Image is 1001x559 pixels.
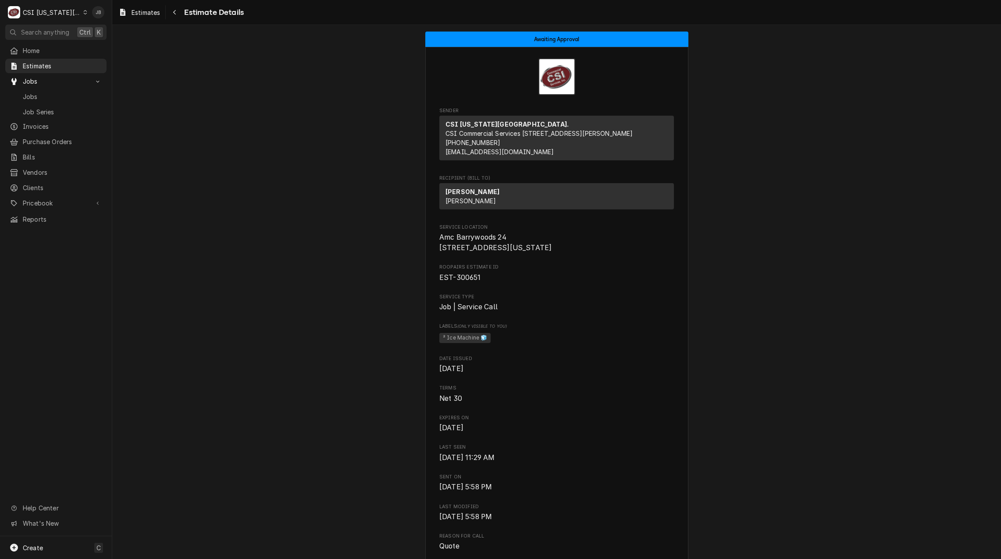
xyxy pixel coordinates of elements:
[425,32,688,47] div: Status
[439,272,674,283] span: Roopairs Estimate ID
[439,355,674,374] div: Date Issued
[439,323,674,330] span: Labels
[5,74,107,88] a: Go to Jobs
[439,393,674,404] span: Terms
[92,6,104,18] div: Joshua Bennett's Avatar
[23,8,81,17] div: CSI [US_STATE][GEOGRAPHIC_DATA].
[5,165,107,180] a: Vendors
[439,474,674,481] span: Sent On
[439,482,674,492] span: Sent On
[92,6,104,18] div: JB
[439,183,674,213] div: Recipient (Bill To)
[439,233,552,252] span: Amc Barrywoods 24 [STREET_ADDRESS][US_STATE]
[23,519,101,528] span: What's New
[182,7,244,18] span: Estimate Details
[5,516,107,531] a: Go to What's New
[23,215,102,224] span: Reports
[5,134,107,149] a: Purchase Orders
[439,364,674,374] span: Date Issued
[439,224,674,253] div: Service Location
[23,152,102,162] span: Bills
[445,139,500,146] a: [PHONE_NUMBER]
[23,168,102,177] span: Vendors
[439,394,462,403] span: Net 30
[439,444,674,463] div: Last Seen
[439,107,674,164] div: Estimate Sender
[5,196,107,210] a: Go to Pricebook
[439,116,674,160] div: Sender
[439,503,674,510] span: Last Modified
[538,58,575,95] img: Logo
[439,423,674,433] span: Expires On
[23,61,102,71] span: Estimates
[534,36,580,42] span: Awaiting Approval
[5,150,107,164] a: Bills
[439,273,481,282] span: EST-300651
[23,183,102,192] span: Clients
[132,8,160,17] span: Estimates
[439,107,674,114] span: Sender
[439,294,674,312] div: Service Type
[439,385,674,403] div: Terms
[439,444,674,451] span: Last Seen
[439,533,674,540] span: Reason for Call
[445,148,554,156] a: [EMAIL_ADDRESS][DOMAIN_NAME]
[23,107,102,117] span: Job Series
[5,89,107,104] a: Jobs
[5,180,107,195] a: Clients
[439,183,674,209] div: Recipient (Bill To)
[439,424,463,432] span: [DATE]
[23,92,102,101] span: Jobs
[439,355,674,362] span: Date Issued
[5,119,107,134] a: Invoices
[439,302,674,312] span: Service Type
[23,198,89,208] span: Pricebook
[439,542,460,550] span: Quote
[439,232,674,253] span: Service Location
[439,512,674,522] span: Last Modified
[439,175,674,182] span: Recipient (Bill To)
[5,25,107,40] button: Search anythingCtrlK
[5,43,107,58] a: Home
[439,294,674,301] span: Service Type
[439,116,674,164] div: Sender
[97,28,101,37] span: K
[23,122,102,131] span: Invoices
[79,28,91,37] span: Ctrl
[21,28,69,37] span: Search anything
[445,130,633,137] span: CSI Commercial Services [STREET_ADDRESS][PERSON_NAME]
[96,543,101,552] span: C
[439,453,495,462] span: [DATE] 11:29 AM
[167,5,182,19] button: Navigate back
[439,503,674,522] div: Last Modified
[439,513,492,521] span: [DATE] 5:58 PM
[23,503,101,513] span: Help Center
[439,483,492,491] span: [DATE] 5:58 PM
[439,533,674,552] div: Reason for Call
[23,137,102,146] span: Purchase Orders
[439,175,674,213] div: Estimate Recipient
[439,264,674,283] div: Roopairs Estimate ID
[445,188,499,195] strong: [PERSON_NAME]
[5,212,107,226] a: Reports
[439,224,674,231] span: Service Location
[439,453,674,463] span: Last Seen
[439,385,674,392] span: Terms
[23,46,102,55] span: Home
[439,303,498,311] span: Job | Service Call
[439,364,463,373] span: [DATE]
[439,323,674,344] div: [object Object]
[439,474,674,492] div: Sent On
[115,5,164,20] a: Estimates
[5,59,107,73] a: Estimates
[457,324,507,329] span: (Only Visible to You)
[445,197,496,205] span: [PERSON_NAME]
[439,332,674,345] span: [object Object]
[439,414,674,421] span: Expires On
[8,6,20,18] div: CSI Kansas City.'s Avatar
[5,501,107,515] a: Go to Help Center
[445,120,569,128] strong: CSI [US_STATE][GEOGRAPHIC_DATA].
[23,544,43,552] span: Create
[5,105,107,119] a: Job Series
[23,77,89,86] span: Jobs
